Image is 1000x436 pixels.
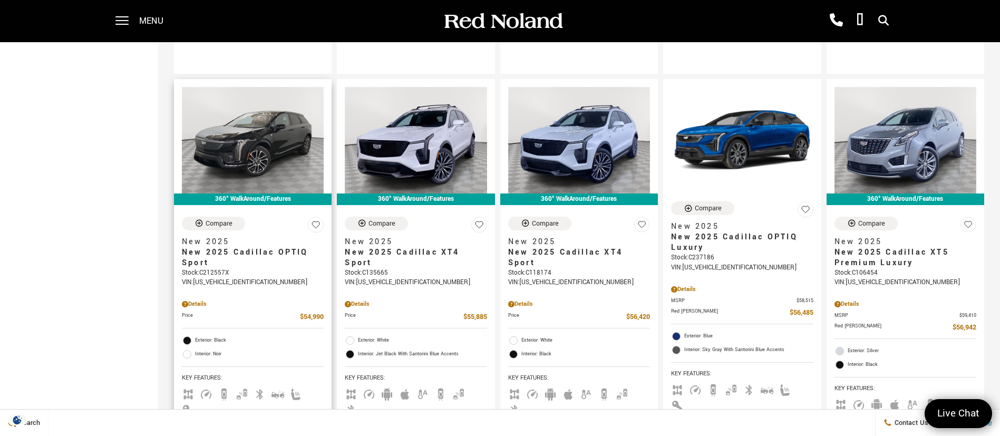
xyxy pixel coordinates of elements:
div: Stock : C212557X [182,268,324,278]
a: MSRP $58,515 [671,297,813,305]
span: $54,990 [300,312,324,323]
span: Red [PERSON_NAME] [671,307,789,318]
span: Auto Climate Control [416,389,429,397]
span: New 2025 [508,237,642,247]
div: Compare [532,219,559,228]
span: Android Auto [870,400,883,408]
span: Price [345,312,463,323]
img: 2025 Cadillac XT4 Sport [508,87,650,193]
a: New 2025New 2025 Cadillac XT4 Sport [508,237,650,268]
span: Apple Car-Play [399,389,411,397]
span: $59,410 [959,312,976,319]
a: Red [PERSON_NAME] $56,485 [671,307,813,318]
span: Keyless Entry [182,405,195,413]
span: Android Auto [381,389,393,397]
div: Stock : C237186 [671,253,813,263]
span: $56,942 [953,322,976,333]
button: Save Vehicle [960,217,976,237]
span: Backup Camera [434,389,447,397]
span: MSRP [671,297,796,305]
span: New 2025 Cadillac XT5 Premium Luxury [834,247,968,268]
span: Adaptive Cruise Control [200,389,212,397]
span: Blind Spot Monitor [236,389,248,397]
span: Blind Spot Monitor [725,385,737,393]
span: Exterior: Black [195,335,324,346]
button: Save Vehicle [471,217,487,237]
span: AWD [182,389,195,397]
span: New 2025 [182,237,316,247]
span: Backup Camera [218,389,230,397]
div: 360° WalkAround/Features [337,193,494,205]
span: Keyless Entry [671,401,684,409]
a: New 2025New 2025 Cadillac XT4 Sport [345,237,487,268]
span: Backup Camera [924,400,937,408]
div: VIN: [US_VEHICLE_IDENTIFICATION_NUMBER] [182,278,324,287]
a: Price $54,990 [182,312,324,323]
div: Compare [206,219,232,228]
span: Exterior: White [358,335,487,346]
span: Apple Car-Play [562,389,575,397]
span: Exterior: White [521,335,650,346]
span: Bluetooth [508,405,521,413]
span: New 2025 [345,237,479,247]
span: New 2025 Cadillac OPTIQ Sport [182,247,316,268]
div: Pricing Details - New 2025 Cadillac XT4 Sport With Navigation & AWD [508,299,650,309]
img: 2025 Cadillac XT5 Premium Luxury [834,87,976,193]
img: Opt-Out Icon [5,414,30,425]
button: Compare Vehicle [508,217,571,230]
span: Backup Camera [598,389,610,397]
span: New 2025 Cadillac XT4 Sport [508,247,642,268]
span: New 2025 Cadillac XT4 Sport [345,247,479,268]
span: Interior: Black [848,360,976,370]
div: 360° WalkAround/Features [827,193,984,205]
span: AWD [508,389,521,397]
img: 2025 Cadillac OPTIQ Luxury [671,87,813,193]
button: Compare Vehicle [671,201,734,215]
span: Red [PERSON_NAME] [834,322,953,333]
button: Save Vehicle [798,201,813,222]
section: Click to Open Cookie Consent Modal [5,414,30,425]
div: Compare [695,204,722,213]
span: Interior: Jet Black With Santorini Blue Accents [358,349,487,360]
span: Key Features : [345,372,487,384]
button: Compare Vehicle [345,217,408,230]
span: Bluetooth [254,389,266,397]
span: Interior: Sky Gray With Santorini Blue Accents [684,345,813,355]
span: Android Auto [544,389,557,397]
div: VIN: [US_VEHICLE_IDENTIFICATION_NUMBER] [345,278,487,287]
span: Adaptive Cruise Control [363,389,375,397]
img: 2025 Cadillac OPTIQ Sport [182,87,324,193]
span: $55,885 [463,312,487,323]
div: undefined - New 2025 Cadillac CT4 Sport With Navigation [834,44,976,63]
span: Blind Spot Monitor [452,389,465,397]
span: New 2025 [671,221,805,232]
div: undefined - New 2025 Cadillac XT6 Luxury With Navigation & AWD [671,44,813,63]
span: Interior: Noir [195,349,324,360]
div: Pricing Details - New 2025 Cadillac XT5 Premium Luxury With Navigation & AWD [834,299,976,309]
span: New 2025 Cadillac OPTIQ Luxury [671,232,805,253]
div: Stock : C106454 [834,268,976,278]
div: VIN: [US_VEHICLE_IDENTIFICATION_NUMBER] [671,263,813,273]
div: undefined - New 2025 Cadillac CT4 Premium Luxury With Navigation [345,44,487,63]
span: MSRP [834,312,959,319]
span: Contact Us [892,418,928,428]
span: $58,515 [797,297,813,305]
a: MSRP $59,410 [834,312,976,319]
div: Pricing Details - New 2025 Cadillac XT4 Sport With Navigation & AWD [345,299,487,309]
span: Auto Climate Control [580,389,593,397]
span: Bluetooth [743,385,755,393]
div: Stock : C118174 [508,268,650,278]
a: Price $55,885 [345,312,487,323]
span: Key Features : [508,372,650,384]
span: Bluetooth [345,405,357,413]
span: Heated Seats [289,389,302,397]
div: undefined - New 2025 Cadillac XT6 Luxury With Navigation & AWD [508,44,650,63]
span: AWD [345,389,357,397]
span: Interior: Black [521,349,650,360]
div: VIN: [US_VEHICLE_IDENTIFICATION_NUMBER] [508,278,650,287]
button: Compare Vehicle [834,217,898,230]
span: Backup Camera [707,385,720,393]
span: Key Features : [182,372,324,384]
span: Exterior: Silver [848,346,976,356]
button: Compare Vehicle [182,217,245,230]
